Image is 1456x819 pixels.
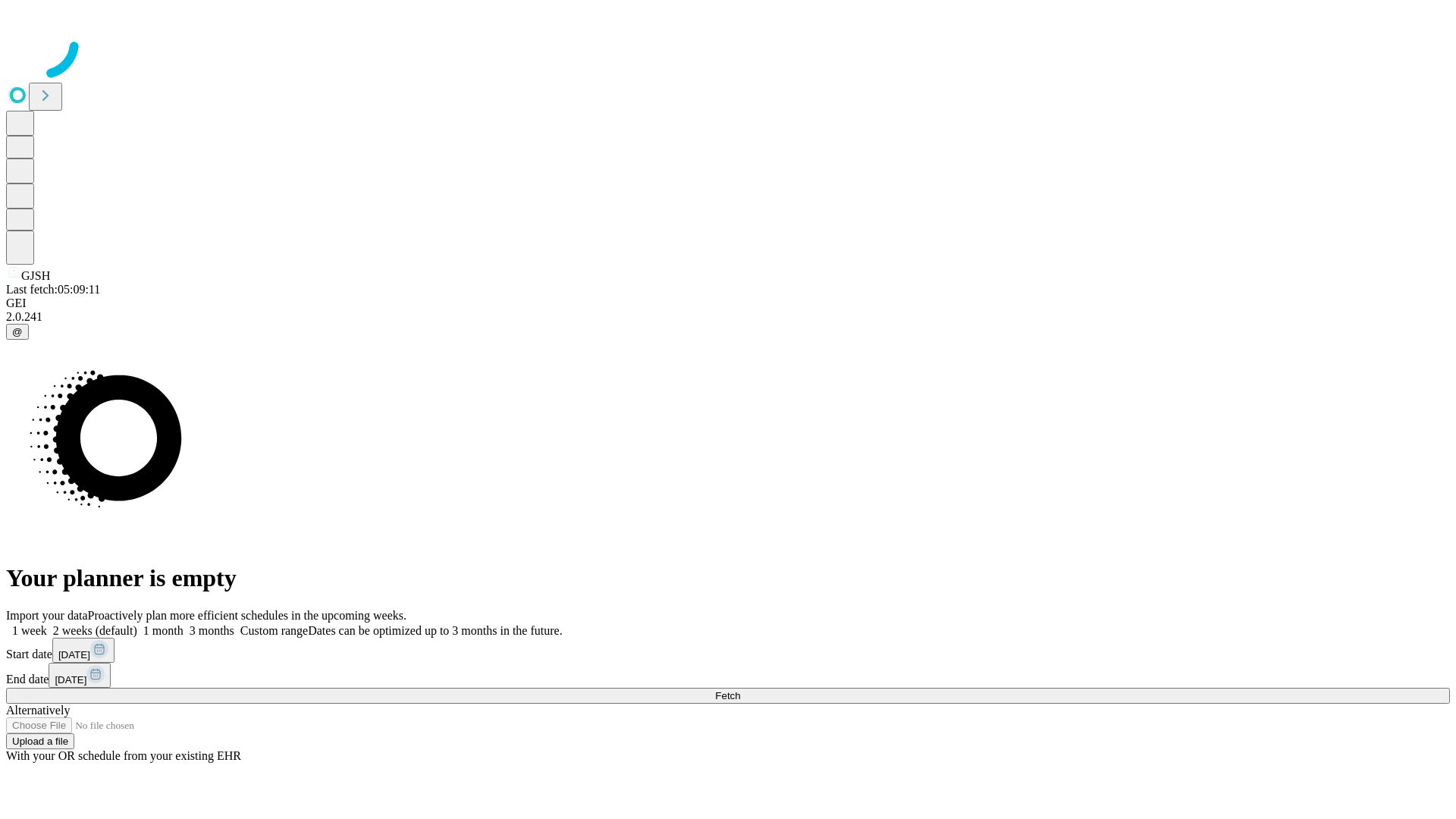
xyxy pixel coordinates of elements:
[6,297,1450,310] div: GEI
[6,663,1450,688] div: End date
[6,749,241,762] span: With your OR schedule from your existing EHR
[240,624,308,637] span: Custom range
[6,310,1450,324] div: 2.0.241
[12,624,47,637] span: 1 week
[715,690,740,701] span: Fetch
[88,609,406,622] span: Proactively plan more efficient schedules in the upcoming weeks.
[58,649,90,661] span: [DATE]
[6,283,100,296] span: Last fetch: 05:09:11
[6,324,29,340] button: @
[190,624,234,637] span: 3 months
[52,638,115,663] button: [DATE]
[12,326,23,337] span: @
[6,638,1450,663] div: Start date
[55,674,86,686] span: [DATE]
[6,564,1450,592] h1: Your planner is empty
[6,688,1450,704] button: Fetch
[53,624,137,637] span: 2 weeks (default)
[21,269,50,282] span: GJSH
[6,609,88,622] span: Import your data
[6,704,70,717] span: Alternatively
[308,624,562,637] span: Dates can be optimized up to 3 months in the future.
[143,624,184,637] span: 1 month
[6,733,74,749] button: Upload a file
[49,663,111,688] button: [DATE]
